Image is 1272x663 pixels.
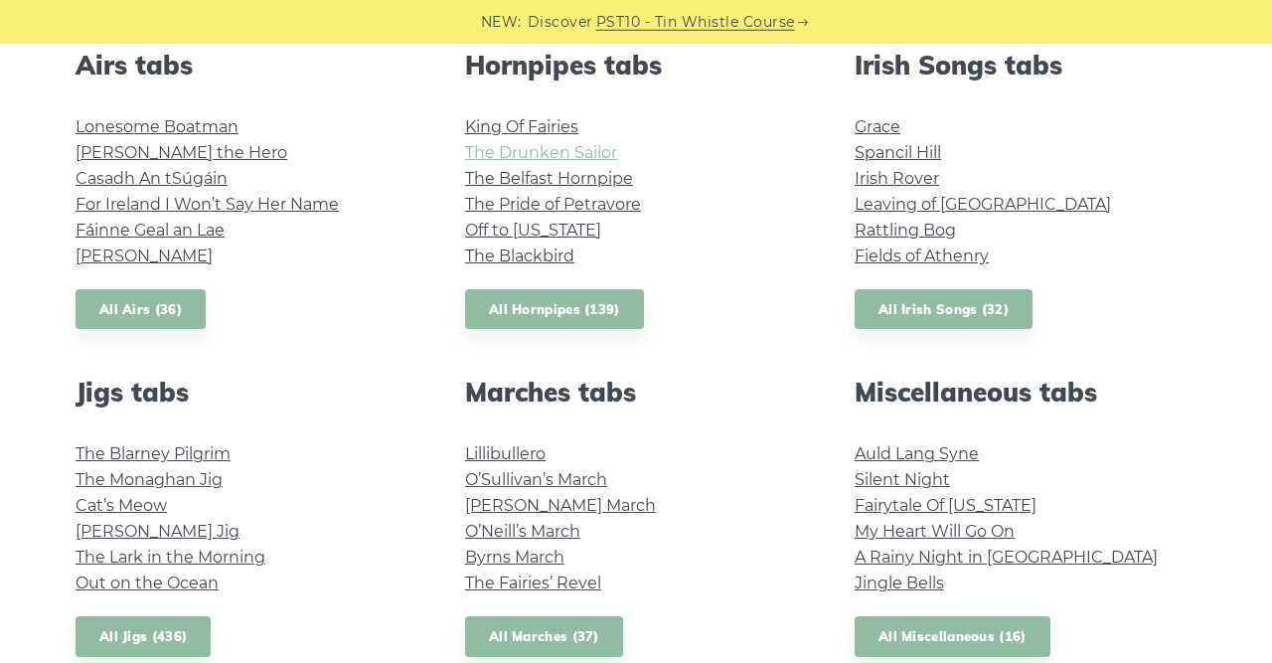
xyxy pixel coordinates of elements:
[76,616,211,657] a: All Jigs (436)
[855,221,956,240] a: Rattling Bog
[855,616,1050,657] a: All Miscellaneous (16)
[855,470,950,489] a: Silent Night
[465,444,546,463] a: Lillibullero
[76,574,219,592] a: Out on the Ocean
[76,117,238,136] a: Lonesome Boatman
[465,289,644,330] a: All Hornpipes (139)
[855,247,989,265] a: Fields of Athenry
[465,470,607,489] a: O’Sullivan’s March
[465,548,564,567] a: Byrns March
[528,11,593,34] span: Discover
[465,616,623,657] a: All Marches (37)
[465,221,601,240] a: Off to [US_STATE]
[465,574,601,592] a: The Fairies’ Revel
[855,574,944,592] a: Jingle Bells
[855,143,941,162] a: Spancil Hill
[855,195,1111,214] a: Leaving of [GEOGRAPHIC_DATA]
[76,143,287,162] a: [PERSON_NAME] the Hero
[465,377,807,408] h2: Marches tabs
[855,444,979,463] a: Auld Lang Syne
[855,548,1158,567] a: A Rainy Night in [GEOGRAPHIC_DATA]
[855,377,1196,408] h2: Miscellaneous tabs
[465,247,574,265] a: The Blackbird
[76,470,223,489] a: The Monaghan Jig
[596,11,795,34] a: PST10 - Tin Whistle Course
[76,496,167,515] a: Cat’s Meow
[855,496,1036,515] a: Fairytale Of [US_STATE]
[76,548,265,567] a: The Lark in the Morning
[465,522,580,541] a: O’Neill’s March
[481,11,522,34] span: NEW:
[855,50,1196,81] h2: Irish Songs tabs
[855,117,900,136] a: Grace
[76,377,417,408] h2: Jigs tabs
[855,522,1015,541] a: My Heart Will Go On
[76,444,231,463] a: The Blarney Pilgrim
[465,50,807,81] h2: Hornpipes tabs
[465,169,633,188] a: The Belfast Hornpipe
[855,289,1033,330] a: All Irish Songs (32)
[76,195,339,214] a: For Ireland I Won’t Say Her Name
[465,117,578,136] a: King Of Fairies
[76,247,213,265] a: [PERSON_NAME]
[76,289,206,330] a: All Airs (36)
[465,195,641,214] a: The Pride of Petravore
[76,169,228,188] a: Casadh An tSúgáin
[855,169,939,188] a: Irish Rover
[76,221,225,240] a: Fáinne Geal an Lae
[465,143,617,162] a: The Drunken Sailor
[76,50,417,81] h2: Airs tabs
[76,522,239,541] a: [PERSON_NAME] Jig
[465,496,656,515] a: [PERSON_NAME] March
